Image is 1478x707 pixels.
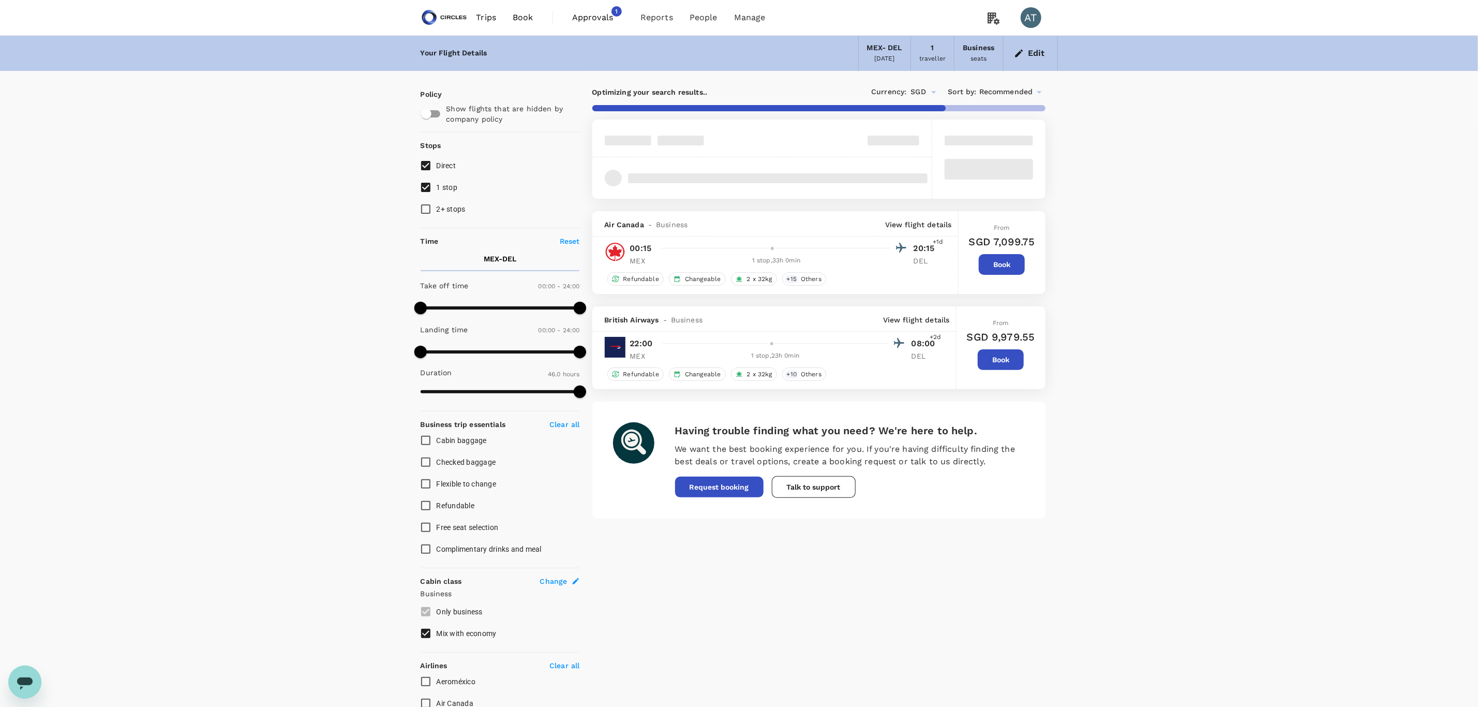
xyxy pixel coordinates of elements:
span: Book [513,11,533,24]
span: Checked baggage [437,458,496,466]
span: 2+ stops [437,205,466,213]
span: Free seat selection [437,523,499,532]
p: MEX - DEL [484,254,516,264]
strong: Stops [421,141,441,150]
div: 1 stop , 23h 0min [662,351,889,361]
span: 00:00 - 24:00 [539,283,580,290]
span: Change [540,576,568,586]
img: BA [605,337,625,358]
button: Edit [1012,45,1049,62]
button: Talk to support [772,476,856,498]
span: Business [656,219,688,230]
img: AC [605,242,625,262]
h6: SGD 9,979.55 [967,329,1035,345]
button: Open [927,85,941,99]
span: Approvals [572,11,624,24]
div: 1 stop , 33h 0min [662,256,891,266]
span: 2 x 32kg [743,275,777,284]
span: 1 stop [437,183,458,192]
span: Refundable [437,502,475,510]
p: 22:00 [630,337,653,350]
div: Changeable [669,367,726,381]
div: +15Others [782,272,826,286]
span: From [993,319,1009,327]
p: 00:15 [630,242,652,255]
p: 08:00 [912,337,937,350]
div: 2 x 32kg [731,272,777,286]
div: traveller [919,54,946,64]
span: + 10 [785,370,799,379]
p: 20:15 [914,242,939,255]
span: Changeable [681,370,725,379]
span: Refundable [619,275,664,284]
span: - [644,219,656,230]
h6: SGD 7,099.75 [969,233,1035,250]
span: Manage [734,11,766,24]
span: +2d [930,332,941,343]
p: DEL [914,256,939,266]
iframe: Button to launch messaging window [8,666,41,699]
span: Mix with economy [437,629,497,638]
div: Business [963,42,994,54]
p: MEX [630,256,656,266]
span: 2 x 32kg [743,370,777,379]
p: Take off time [421,281,469,291]
div: seats [971,54,987,64]
span: Only business [437,608,483,616]
span: 1 [611,6,622,17]
strong: Business trip essentials [421,420,506,429]
span: British Airways [605,315,659,325]
div: 2 x 32kg [731,367,777,381]
p: Reset [560,236,580,246]
span: Complimentary drinks and meal [437,545,542,553]
p: Policy [421,89,430,99]
div: 1 [931,42,934,54]
span: From [994,224,1010,231]
p: Clear all [549,660,579,671]
button: Request booking [675,477,764,497]
span: Business [671,315,703,325]
span: Aeroméxico [437,677,476,686]
p: Show flights that are hidden by company policy [446,104,573,124]
span: Changeable [681,275,725,284]
div: AT [1021,7,1041,28]
span: +1d [933,237,943,247]
span: People [690,11,718,24]
span: Trips [476,11,496,24]
div: Changeable [669,272,726,286]
button: Book [979,254,1025,275]
p: Landing time [421,325,468,335]
button: Book [978,349,1024,370]
p: MEX [630,351,656,361]
span: Air Canada [605,219,645,230]
p: View flight details [883,315,950,325]
div: Refundable [607,367,664,381]
span: Flexible to change [437,480,497,488]
p: Duration [421,367,452,378]
strong: Cabin class [421,577,462,585]
span: Reports [640,11,673,24]
span: Currency : [871,86,906,98]
span: Direct [437,161,456,170]
p: View flight details [885,219,952,230]
span: Sort by : [948,86,977,98]
p: Time [421,236,439,246]
div: [DATE] [874,54,895,64]
p: DEL [912,351,937,361]
img: Circles [421,6,468,29]
p: We want the best booking experience for you. If you're having difficulty finding the best deals o... [675,443,1025,468]
div: MEX - DEL [867,42,902,54]
div: Refundable [607,272,664,286]
span: Others [797,275,826,284]
p: Clear all [549,419,579,430]
h6: Having trouble finding what you need? We're here to help. [675,422,1025,439]
span: 46.0 hours [548,371,580,378]
span: Refundable [619,370,664,379]
span: 00:00 - 24:00 [539,327,580,334]
span: - [659,315,671,325]
div: +10Others [782,367,826,381]
div: Your Flight Details [421,48,487,59]
span: + 15 [785,275,799,284]
span: Recommended [979,86,1033,98]
span: Cabin baggage [437,436,487,445]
